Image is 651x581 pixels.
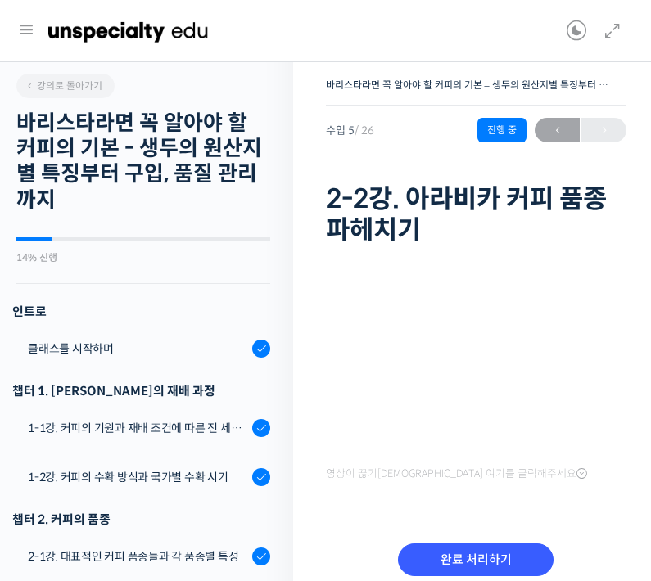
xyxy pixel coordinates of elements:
[28,419,247,437] div: 1-1강. 커피의 기원과 재배 조건에 따른 전 세계 산지의 분포
[16,110,270,213] h2: 바리스타라면 꼭 알아야 할 커피의 기본 - 생두의 원산지별 특징부터 구입, 품질 관리까지
[355,124,374,137] span: / 26
[16,253,270,263] div: 14% 진행
[28,547,247,565] div: 2-1강. 대표적인 커피 품종들과 각 품종별 특성
[535,118,580,142] a: ←이전
[12,380,270,402] div: 챕터 1. [PERSON_NAME]의 재배 과정
[12,508,270,530] div: 챕터 2. 커피의 품종
[326,125,374,136] span: 수업 5
[28,340,247,358] div: 클래스를 시작하며
[25,79,102,92] span: 강의로 돌아가기
[535,119,580,142] span: ←
[326,183,627,246] h1: 2-2강. 아라비카 커피 품종 파헤치기
[12,300,270,322] h3: 인트로
[477,118,527,142] div: 진행 중
[16,74,115,98] a: 강의로 돌아가기
[326,467,587,480] span: 영상이 끊기[DEMOGRAPHIC_DATA] 여기를 클릭해주세요
[28,468,247,486] div: 1-2강. 커피의 수확 방식과 국가별 수확 시기
[398,543,554,577] input: 완료 처리하기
